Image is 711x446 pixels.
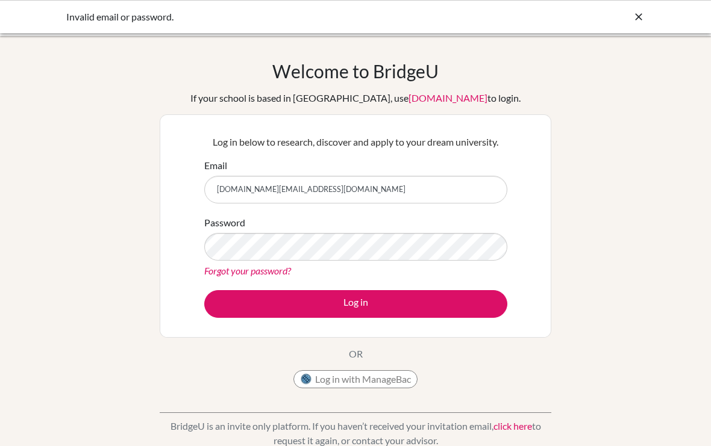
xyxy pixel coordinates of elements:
a: Forgot your password? [204,265,291,276]
a: [DOMAIN_NAME] [409,92,487,104]
a: click here [493,420,532,432]
div: Invalid email or password. [66,10,464,24]
h1: Welcome to BridgeU [272,60,439,82]
p: Log in below to research, discover and apply to your dream university. [204,135,507,149]
p: OR [349,347,363,361]
button: Log in with ManageBac [293,370,418,388]
div: If your school is based in [GEOGRAPHIC_DATA], use to login. [190,91,521,105]
label: Password [204,215,245,230]
button: Log in [204,290,507,318]
label: Email [204,158,227,173]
